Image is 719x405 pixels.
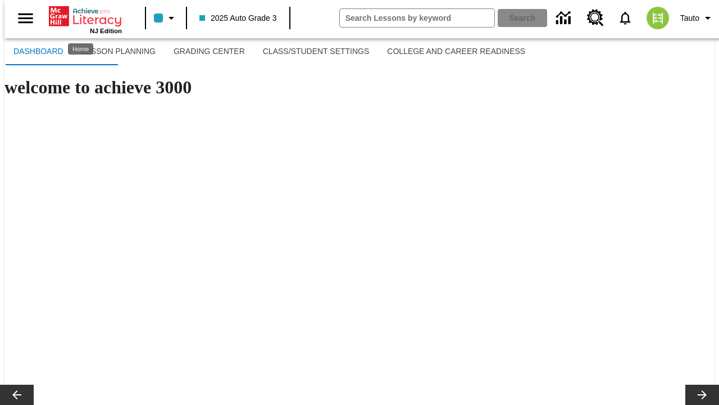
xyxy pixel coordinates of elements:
span: NJ Edition [90,28,122,34]
button: College and Career Readiness [378,38,534,65]
span: Tauto [680,12,699,24]
input: search field [340,9,494,27]
img: avatar image [647,7,669,29]
a: Notifications [611,3,640,33]
button: Select a new avatar [640,3,676,33]
button: Dashboard [4,38,72,65]
span: 2025 Auto Grade 3 [199,12,277,24]
a: Home [49,5,122,28]
div: Home [49,4,122,34]
a: Resource Center, Will open in new tab [580,3,611,33]
div: Home [68,43,93,55]
h1: welcome to achieve 3000 [4,77,715,98]
button: Profile/Settings [676,8,719,28]
button: Open side menu [9,2,42,35]
button: Class color is light blue. Change class color [149,8,183,28]
button: Lesson Planning [72,38,165,65]
button: Grading Center [165,38,254,65]
button: Lesson carousel, Next [685,385,719,405]
button: Class/Student Settings [254,38,379,65]
div: SubNavbar [4,38,715,65]
a: Data Center [549,3,580,34]
div: SubNavbar [4,38,534,65]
